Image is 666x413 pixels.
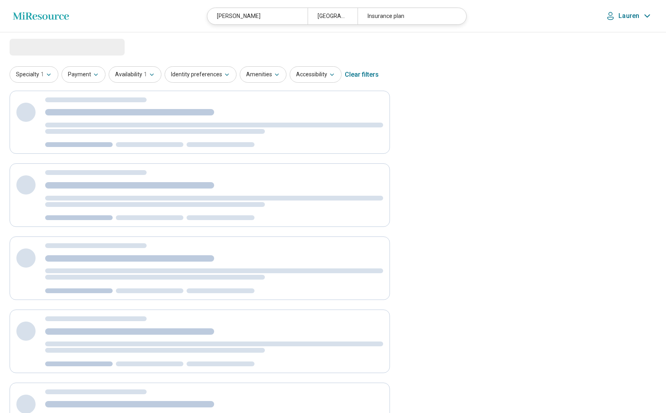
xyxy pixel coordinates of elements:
button: Identity preferences [165,66,237,83]
button: Accessibility [290,66,342,83]
div: Clear filters [345,65,379,84]
button: Payment [62,66,105,83]
p: Lauren [618,12,639,20]
button: Amenities [240,66,286,83]
div: Insurance plan [358,8,458,24]
div: [GEOGRAPHIC_DATA], [GEOGRAPHIC_DATA] [308,8,358,24]
span: Loading... [10,39,77,55]
div: [PERSON_NAME] [207,8,308,24]
button: Specialty1 [10,66,58,83]
span: 1 [41,70,44,79]
span: 1 [144,70,147,79]
button: Availability1 [109,66,161,83]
